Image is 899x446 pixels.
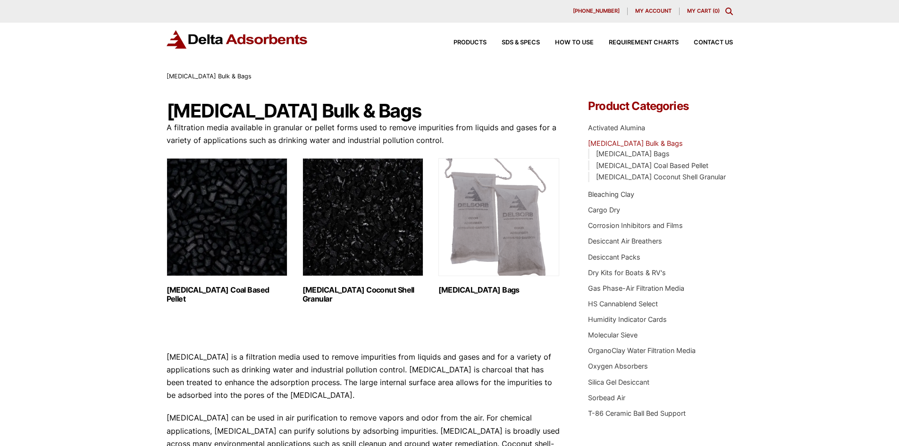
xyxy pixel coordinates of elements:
[302,158,423,276] img: Activated Carbon Coconut Shell Granular
[588,409,686,417] a: T-86 Ceramic Ball Bed Support
[628,8,680,15] a: My account
[596,150,670,158] a: [MEDICAL_DATA] Bags
[565,8,628,15] a: [PHONE_NUMBER]
[555,40,594,46] span: How to Use
[302,286,423,303] h2: [MEDICAL_DATA] Coconut Shell Granular
[588,269,666,277] a: Dry Kits for Boats & RV's
[487,40,540,46] a: SDS & SPECS
[635,8,672,14] span: My account
[167,158,287,303] a: Visit product category Activated Carbon Coal Based Pellet
[438,40,487,46] a: Products
[588,190,634,198] a: Bleaching Clay
[167,101,560,121] h1: [MEDICAL_DATA] Bulk & Bags
[454,40,487,46] span: Products
[588,315,667,323] a: Humidity Indicator Cards
[596,173,726,181] a: [MEDICAL_DATA] Coconut Shell Granular
[714,8,718,14] span: 0
[588,101,732,112] h4: Product Categories
[588,394,625,402] a: Sorbead Air
[438,158,559,295] a: Visit product category Activated Carbon Bags
[438,158,559,276] img: Activated Carbon Bags
[588,378,649,386] a: Silica Gel Desiccant
[588,253,640,261] a: Desiccant Packs
[588,139,683,147] a: [MEDICAL_DATA] Bulk & Bags
[502,40,540,46] span: SDS & SPECS
[588,237,662,245] a: Desiccant Air Breathers
[167,351,560,402] p: [MEDICAL_DATA] is a filtration media used to remove impurities from liquids and gases and for a v...
[167,158,287,276] img: Activated Carbon Coal Based Pellet
[167,30,308,49] img: Delta Adsorbents
[438,286,559,295] h2: [MEDICAL_DATA] Bags
[588,331,638,339] a: Molecular Sieve
[609,40,679,46] span: Requirement Charts
[588,206,620,214] a: Cargo Dry
[725,8,733,15] div: Toggle Modal Content
[167,73,252,80] span: [MEDICAL_DATA] Bulk & Bags
[588,346,696,354] a: OrganoClay Water Filtration Media
[588,362,648,370] a: Oxygen Absorbers
[588,300,658,308] a: HS Cannablend Select
[694,40,733,46] span: Contact Us
[588,221,683,229] a: Corrosion Inhibitors and Films
[167,121,560,147] p: A filtration media available in granular or pellet forms used to remove impurities from liquids a...
[594,40,679,46] a: Requirement Charts
[167,286,287,303] h2: [MEDICAL_DATA] Coal Based Pellet
[596,161,708,169] a: [MEDICAL_DATA] Coal Based Pellet
[588,124,645,132] a: Activated Alumina
[573,8,620,14] span: [PHONE_NUMBER]
[302,158,423,303] a: Visit product category Activated Carbon Coconut Shell Granular
[540,40,594,46] a: How to Use
[687,8,720,14] a: My Cart (0)
[679,40,733,46] a: Contact Us
[588,284,684,292] a: Gas Phase-Air Filtration Media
